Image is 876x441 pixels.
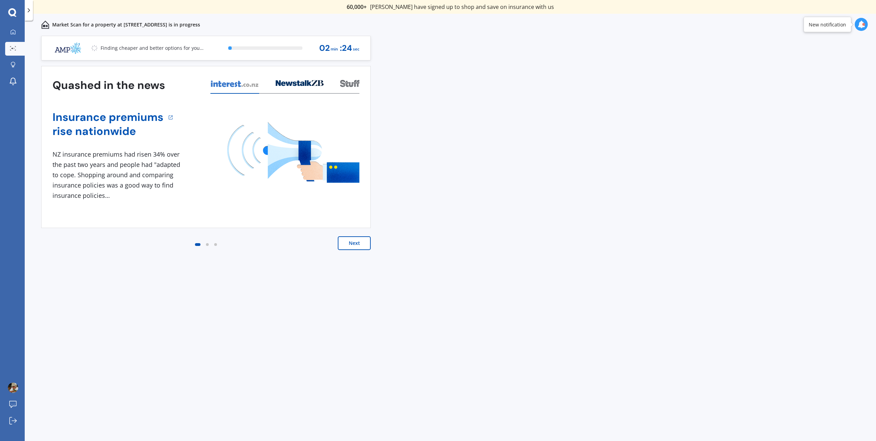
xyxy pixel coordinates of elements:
[52,21,200,28] p: Market Scan for a property at [STREET_ADDRESS] is in progress
[53,110,163,124] a: Insurance premiums
[53,149,183,201] div: NZ insurance premiums had risen 34% over the past two years and people had "adapted to cope. Shop...
[338,236,371,250] button: Next
[53,124,163,138] a: rise nationwide
[41,21,49,29] img: home-and-contents.b802091223b8502ef2dd.svg
[101,45,204,52] p: Finding cheaper and better options for you...
[319,44,330,53] span: 02
[331,45,338,54] span: min
[8,383,18,393] img: ACg8ocLDEGxqb9euEs_eAdCMJaiIbAB8UM3psjjceQqQdZVh-S-traYc=s96-c
[340,44,352,53] span: : 24
[227,122,359,183] img: media image
[353,45,359,54] span: sec
[53,78,165,92] h3: Quashed in the news
[809,21,846,28] div: New notification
